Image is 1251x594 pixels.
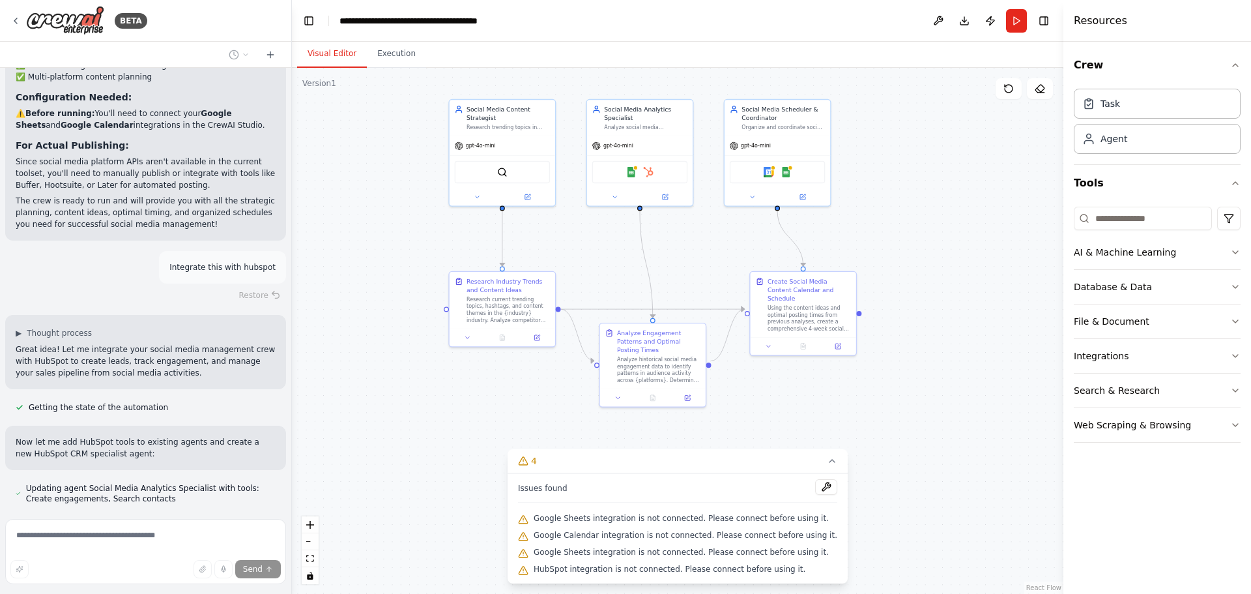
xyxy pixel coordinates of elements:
span: Issues found [518,483,568,494]
span: gpt-4o-mini [741,142,771,149]
span: Google Calendar integration is not connected. Please connect before using it. [534,530,837,541]
g: Edge from 6156004d-2f90-468c-9b30-0d5dd8accff4 to a17f4ab1-30c3-4066-b78d-be0770b5d3aa [635,211,657,318]
span: gpt-4o-mini [603,142,633,149]
button: AI & Machine Learning [1074,235,1241,269]
div: Analyze social media engagement metrics, track performance across {platforms}, identify optimal p... [604,124,687,131]
button: Hide left sidebar [300,12,318,30]
g: Edge from a17f4ab1-30c3-4066-b78d-be0770b5d3aa to c41f7684-8bc3-4276-8732-4c0ee7c268cd [711,305,744,365]
div: Tools [1074,201,1241,453]
div: Organize and coordinate social media content scheduling across {platforms}, manage content calend... [741,124,825,131]
img: Google Sheets [626,167,637,177]
a: React Flow attribution [1026,584,1061,591]
div: Social Media Scheduler & CoordinatorOrganize and coordinate social media content scheduling acros... [724,99,831,207]
button: zoom in [302,516,319,533]
button: Send [235,560,281,578]
button: File & Document [1074,304,1241,338]
div: Version 1 [302,78,336,89]
button: toggle interactivity [302,567,319,584]
button: zoom out [302,533,319,550]
span: Google Sheets integration is not connected. Please connect before using it. [534,547,829,557]
div: Social Media Analytics SpecialistAnalyze social media engagement metrics, track performance acros... [586,99,694,207]
div: Crew [1074,83,1241,164]
g: Edge from 58888ab0-ab54-45c6-9f65-e59693f37e9b to a17f4ab1-30c3-4066-b78d-be0770b5d3aa [561,305,594,365]
button: No output available [635,393,671,403]
button: No output available [785,341,822,351]
button: Open in side panel [522,333,551,343]
button: No output available [484,333,521,343]
button: Open in side panel [503,192,552,202]
button: Execution [367,40,426,68]
p: Since social media platform APIs aren't available in the current toolset, you'll need to manually... [16,156,276,191]
img: Logo [26,6,104,35]
img: Google Calendar [764,167,774,177]
button: Upload files [194,560,212,578]
div: Social Media Content StrategistResearch trending topics in {industry}, analyze competitor content... [448,99,556,207]
img: Google Sheets [781,167,791,177]
button: ▶Thought process [16,328,92,338]
strong: Configuration Needed: [16,92,132,102]
strong: For Actual Publishing: [16,140,129,151]
div: Create Social Media Content Calendar and Schedule [768,277,851,303]
g: Edge from df1fc359-a3e3-4232-8ad4-2b9589e9c1b7 to c41f7684-8bc3-4276-8732-4c0ee7c268cd [773,211,807,266]
div: React Flow controls [302,516,319,584]
h4: Resources [1074,13,1127,29]
div: Research Industry Trends and Content Ideas [467,277,550,294]
img: SerperDevTool [497,167,508,177]
div: AI & Machine Learning [1074,246,1176,259]
div: File & Document [1074,315,1149,328]
button: Open in side panel [640,192,689,202]
span: ▶ [16,328,22,338]
button: Open in side panel [672,393,702,403]
button: Search & Research [1074,374,1241,408]
button: fit view [302,550,319,567]
div: Analyze historical social media engagement data to identify patterns in audience activity across ... [617,356,700,383]
g: Edge from 58888ab0-ab54-45c6-9f65-e59693f37e9b to c41f7684-8bc3-4276-8732-4c0ee7c268cd [561,305,745,314]
nav: breadcrumb [339,14,486,27]
div: Research Industry Trends and Content IdeasResearch current trending topics, hashtags, and content... [448,271,556,348]
div: Analyze Engagement Patterns and Optimal Posting Times [617,329,700,355]
button: Visual Editor [297,40,367,68]
span: Google Sheets integration is not connected. Please connect before using it. [534,513,829,524]
div: Search & Research [1074,384,1160,397]
div: Social Media Scheduler & Coordinator [741,105,825,122]
button: Click to speak your automation idea [214,560,233,578]
span: 4 [531,454,537,468]
button: Improve this prompt [10,560,29,578]
span: gpt-4o-mini [466,142,496,149]
div: Task [1100,97,1120,110]
p: Great idea! Let me integrate your social media management crew with HubSpot to create leads, trac... [16,344,276,379]
div: Social Media Analytics Specialist [604,105,687,122]
button: Integrations [1074,339,1241,373]
img: HubSpot [643,167,654,177]
button: Switch to previous chat [223,47,255,63]
div: Integrations [1074,349,1129,363]
button: Open in side panel [823,341,852,351]
p: ⚠️ You'll need to connect your and integrations in the CrewAI Studio. [16,108,276,131]
div: Analyze Engagement Patterns and Optimal Posting TimesAnalyze historical social media engagement d... [599,323,706,408]
button: Open in side panel [778,192,827,202]
div: BETA [115,13,147,29]
span: Updating agent Social Media Analytics Specialist with tools: Create engagements, Search contacts [26,483,276,504]
button: Crew [1074,47,1241,83]
button: Web Scraping & Browsing [1074,408,1241,442]
p: The crew is ready to run and will provide you with all the strategic planning, content ideas, opt... [16,195,276,230]
div: Using the content ideas and optimal posting times from previous analyses, create a comprehensive ... [768,304,851,332]
div: Social Media Content Strategist [467,105,550,122]
span: HubSpot integration is not connected. Please connect before using it. [534,564,805,574]
div: Research current trending topics, hashtags, and content themes in the {industry} industry. Analyz... [467,296,550,323]
p: Integrate this with hubspot [169,261,276,273]
span: Getting the state of the automation [29,402,168,413]
strong: Before running: [25,109,95,118]
button: Start a new chat [260,47,281,63]
button: Hide right sidebar [1035,12,1053,30]
div: Research trending topics in {industry}, analyze competitor content strategies, and generate engag... [467,124,550,131]
li: ✅ Multi-platform content planning [16,71,276,83]
button: Database & Data [1074,270,1241,304]
button: 4 [508,449,848,473]
g: Edge from 4831dc88-823d-4909-8942-4c40bc6d5ec0 to 58888ab0-ab54-45c6-9f65-e59693f37e9b [498,211,506,266]
div: Web Scraping & Browsing [1074,419,1191,432]
div: Create Social Media Content Calendar and ScheduleUsing the content ideas and optimal posting time... [749,271,857,356]
p: Now let me add HubSpot tools to existing agents and create a new HubSpot CRM specialist agent: [16,436,276,460]
button: Tools [1074,165,1241,201]
div: Database & Data [1074,280,1152,293]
